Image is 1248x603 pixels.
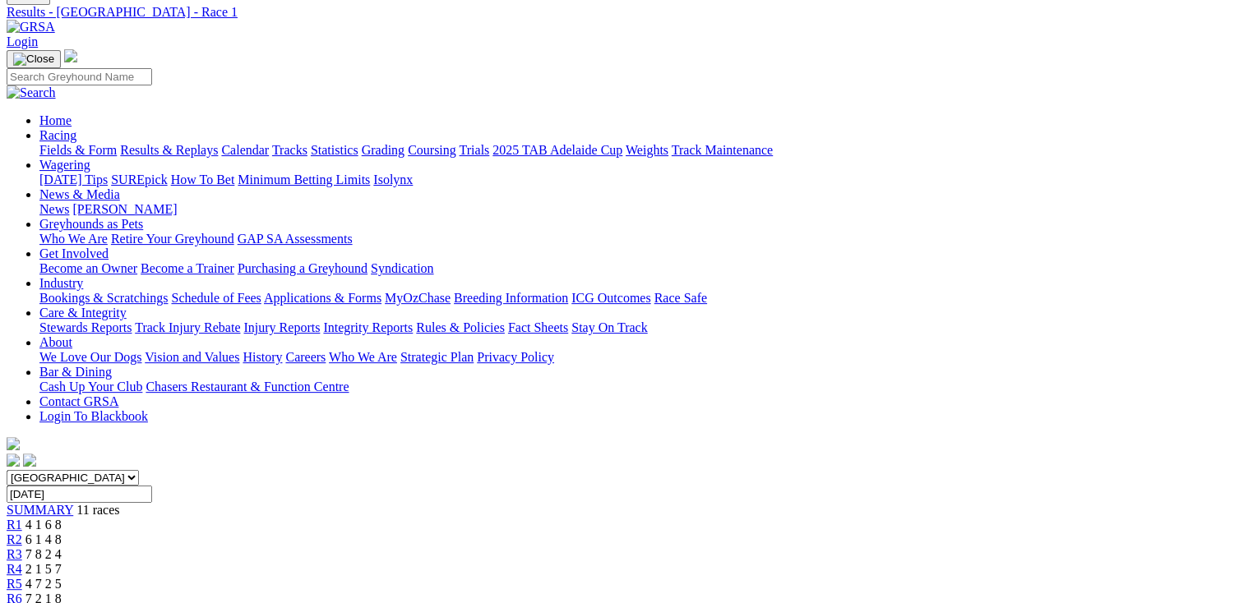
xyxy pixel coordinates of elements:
a: We Love Our Dogs [39,350,141,364]
a: ICG Outcomes [571,291,650,305]
a: R4 [7,562,22,576]
a: About [39,335,72,349]
a: Bar & Dining [39,365,112,379]
a: Cash Up Your Club [39,380,142,394]
a: SUMMARY [7,503,73,517]
img: GRSA [7,20,55,35]
img: logo-grsa-white.png [7,437,20,450]
a: R2 [7,532,22,546]
span: 2 1 5 7 [25,562,62,576]
a: Breeding Information [454,291,568,305]
a: Chasers Restaurant & Function Centre [146,380,349,394]
a: Isolynx [373,173,413,186]
a: Become an Owner [39,261,137,275]
button: Toggle navigation [7,50,61,68]
img: twitter.svg [23,453,36,467]
a: Home [39,113,72,127]
div: Industry [39,291,1241,306]
a: 2025 TAB Adelaide Cup [492,143,622,157]
a: Rules & Policies [416,320,505,334]
a: GAP SA Assessments [238,232,353,246]
a: Track Maintenance [672,143,773,157]
a: Grading [362,143,404,157]
a: Trials [459,143,489,157]
a: Get Involved [39,246,109,260]
a: News & Media [39,187,120,201]
a: Who We Are [329,350,397,364]
div: Get Involved [39,261,1241,276]
input: Search [7,68,152,85]
a: How To Bet [171,173,235,186]
div: Bar & Dining [39,380,1241,394]
input: Select date [7,486,152,503]
a: Login To Blackbook [39,409,148,423]
a: Fact Sheets [508,320,568,334]
a: Privacy Policy [477,350,554,364]
a: Coursing [408,143,456,157]
a: Purchasing a Greyhound [238,261,367,275]
a: Vision and Values [145,350,239,364]
span: 11 races [76,503,119,517]
a: Become a Trainer [141,261,234,275]
img: Close [13,53,54,66]
a: [PERSON_NAME] [72,202,177,216]
a: Racing [39,128,76,142]
a: SUREpick [111,173,167,186]
a: Calendar [221,143,269,157]
div: Care & Integrity [39,320,1241,335]
a: Race Safe [654,291,706,305]
a: R5 [7,577,22,591]
a: Injury Reports [243,320,320,334]
a: Retire Your Greyhound [111,232,234,246]
a: Wagering [39,158,90,172]
div: About [39,350,1241,365]
a: [DATE] Tips [39,173,108,186]
a: Contact GRSA [39,394,118,408]
a: News [39,202,69,216]
a: Login [7,35,38,48]
div: News & Media [39,202,1241,217]
a: Track Injury Rebate [135,320,240,334]
img: facebook.svg [7,453,20,467]
a: History [243,350,282,364]
a: Results - [GEOGRAPHIC_DATA] - Race 1 [7,5,1241,20]
span: 4 7 2 5 [25,577,62,591]
span: 7 8 2 4 [25,547,62,561]
div: Greyhounds as Pets [39,232,1241,246]
span: 6 1 4 8 [25,532,62,546]
div: Racing [39,143,1241,158]
img: logo-grsa-white.png [64,49,77,62]
span: 4 1 6 8 [25,518,62,532]
a: Fields & Form [39,143,117,157]
a: Tracks [272,143,307,157]
a: Syndication [371,261,433,275]
div: Wagering [39,173,1241,187]
a: R1 [7,518,22,532]
a: Integrity Reports [323,320,413,334]
a: Bookings & Scratchings [39,291,168,305]
a: Schedule of Fees [171,291,261,305]
a: Minimum Betting Limits [238,173,370,186]
a: Applications & Forms [264,291,381,305]
a: Careers [285,350,326,364]
a: Statistics [311,143,358,157]
img: Search [7,85,56,100]
a: Weights [626,143,668,157]
a: Strategic Plan [400,350,474,364]
a: R3 [7,547,22,561]
a: Stewards Reports [39,320,132,334]
a: MyOzChase [385,291,451,305]
a: Industry [39,276,83,290]
a: Who We Are [39,232,108,246]
a: Greyhounds as Pets [39,217,143,231]
a: Stay On Track [571,320,647,334]
a: Care & Integrity [39,306,127,320]
a: Results & Replays [120,143,218,157]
